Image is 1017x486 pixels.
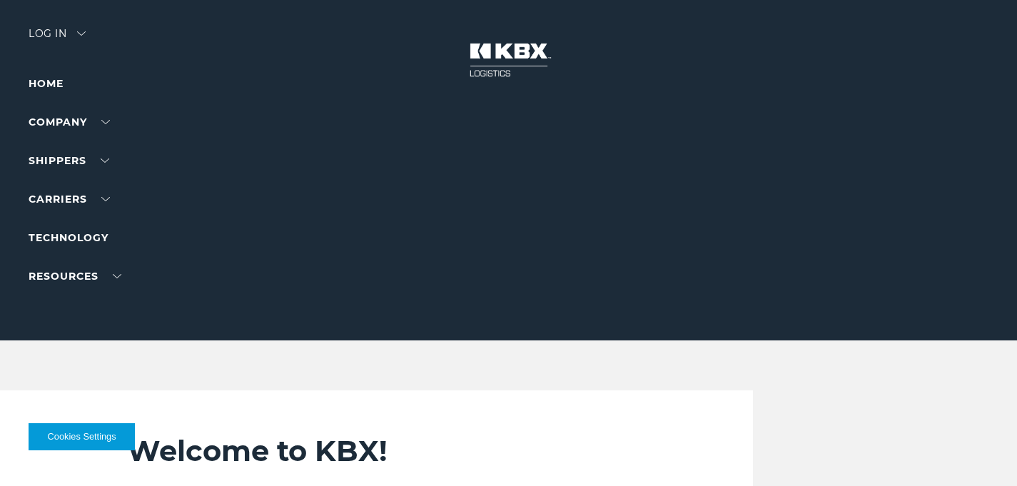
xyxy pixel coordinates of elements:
img: arrow [77,31,86,36]
a: Carriers [29,193,110,206]
a: Company [29,116,110,128]
a: Home [29,77,64,90]
a: Technology [29,231,108,244]
img: kbx logo [455,29,562,91]
div: Log in [29,29,86,49]
button: Cookies Settings [29,423,135,450]
a: SHIPPERS [29,154,109,167]
a: RESOURCES [29,270,121,283]
h2: Welcome to KBX! [127,433,677,469]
